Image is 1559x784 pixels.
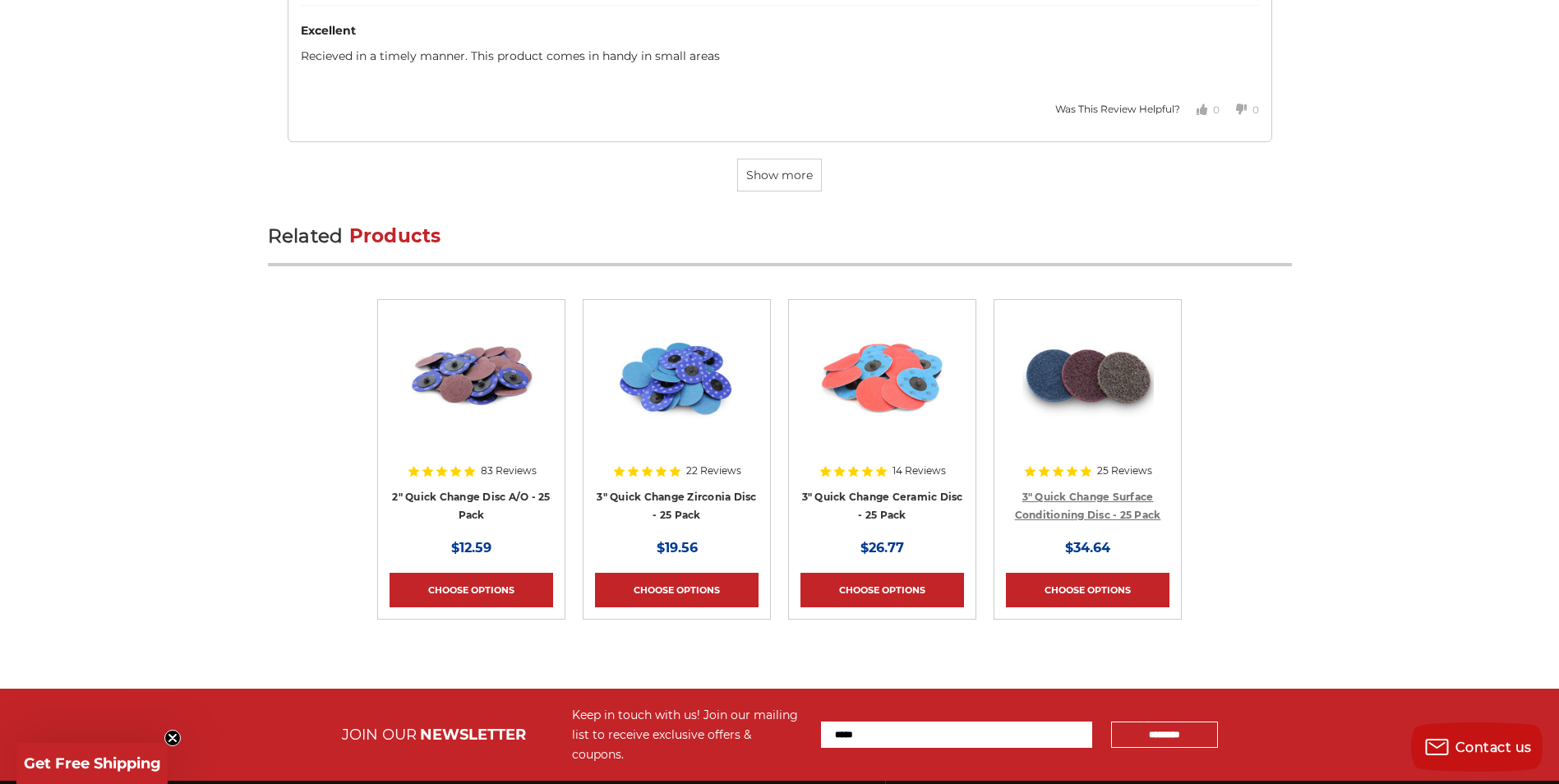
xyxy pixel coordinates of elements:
[595,573,759,607] a: Choose Options
[1022,311,1154,443] img: 3-inch surface conditioning quick change disc by Black Hawk Abrasives
[301,48,471,63] span: Recieved in a timely manner.
[800,311,964,468] a: 3 inch ceramic roloc discs
[1220,90,1259,129] button: Votes Down
[392,491,550,522] a: 2" Quick Change Disc A/O - 25 Pack
[860,540,904,556] span: $26.77
[597,491,756,522] a: 3" Quick Change Zirconia Disc - 25 Pack
[1065,540,1110,556] span: $34.64
[1006,311,1169,468] a: 3-inch surface conditioning quick change disc by Black Hawk Abrasives
[1213,104,1220,116] span: 0
[471,48,720,63] span: This product comes in handy in small areas
[1180,90,1220,129] button: Votes Up
[268,224,344,247] span: Related
[800,573,964,607] a: Choose Options
[451,540,491,556] span: $12.59
[481,466,537,476] span: 83 Reviews
[1455,740,1532,755] span: Contact us
[406,311,537,443] img: 2 inch red aluminum oxide quick change sanding discs for metalwork
[657,540,698,556] span: $19.56
[802,491,963,522] a: 3" Quick Change Ceramic Disc - 25 Pack
[595,311,759,468] a: Set of 3-inch Metalworking Discs in 80 Grit, quick-change Zirconia abrasive by Empire Abrasives, ...
[1411,722,1543,772] button: Contact us
[746,168,813,182] span: Show more
[16,743,168,784] div: Get Free ShippingClose teaser
[24,754,161,772] span: Get Free Shipping
[1015,491,1161,522] a: 3" Quick Change Surface Conditioning Disc - 25 Pack
[349,224,441,247] span: Products
[390,573,553,607] a: Choose Options
[1097,466,1152,476] span: 25 Reviews
[164,730,181,746] button: Close teaser
[342,726,417,744] span: JOIN OUR
[1055,102,1180,117] div: Was This Review Helpful?
[893,466,946,476] span: 14 Reviews
[1006,573,1169,607] a: Choose Options
[420,726,526,744] span: NEWSLETTER
[817,311,948,443] img: 3 inch ceramic roloc discs
[301,22,1259,39] div: Excellent
[611,311,743,443] img: Set of 3-inch Metalworking Discs in 80 Grit, quick-change Zirconia abrasive by Empire Abrasives, ...
[686,466,741,476] span: 22 Reviews
[1252,104,1259,116] span: 0
[390,311,553,468] a: 2 inch red aluminum oxide quick change sanding discs for metalwork
[572,705,805,764] div: Keep in touch with us! Join our mailing list to receive exclusive offers & coupons.
[737,159,822,191] button: Show more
